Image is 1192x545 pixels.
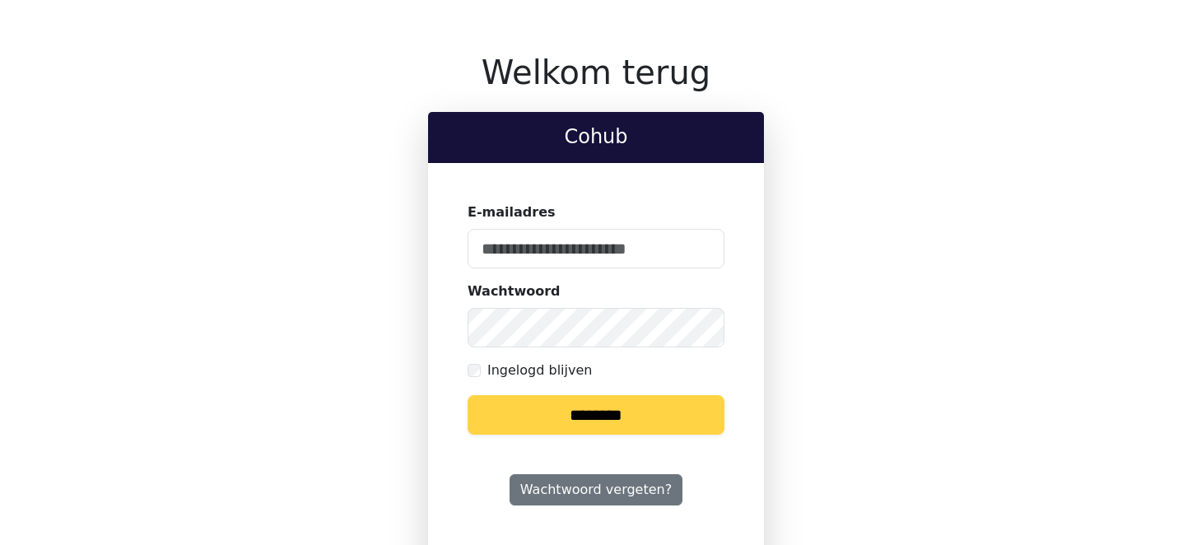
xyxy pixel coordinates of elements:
h1: Welkom terug [428,53,764,92]
label: Ingelogd blijven [487,361,592,380]
a: Wachtwoord vergeten? [510,474,682,505]
h2: Cohub [441,125,751,149]
label: E-mailadres [468,203,556,222]
label: Wachtwoord [468,282,561,301]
